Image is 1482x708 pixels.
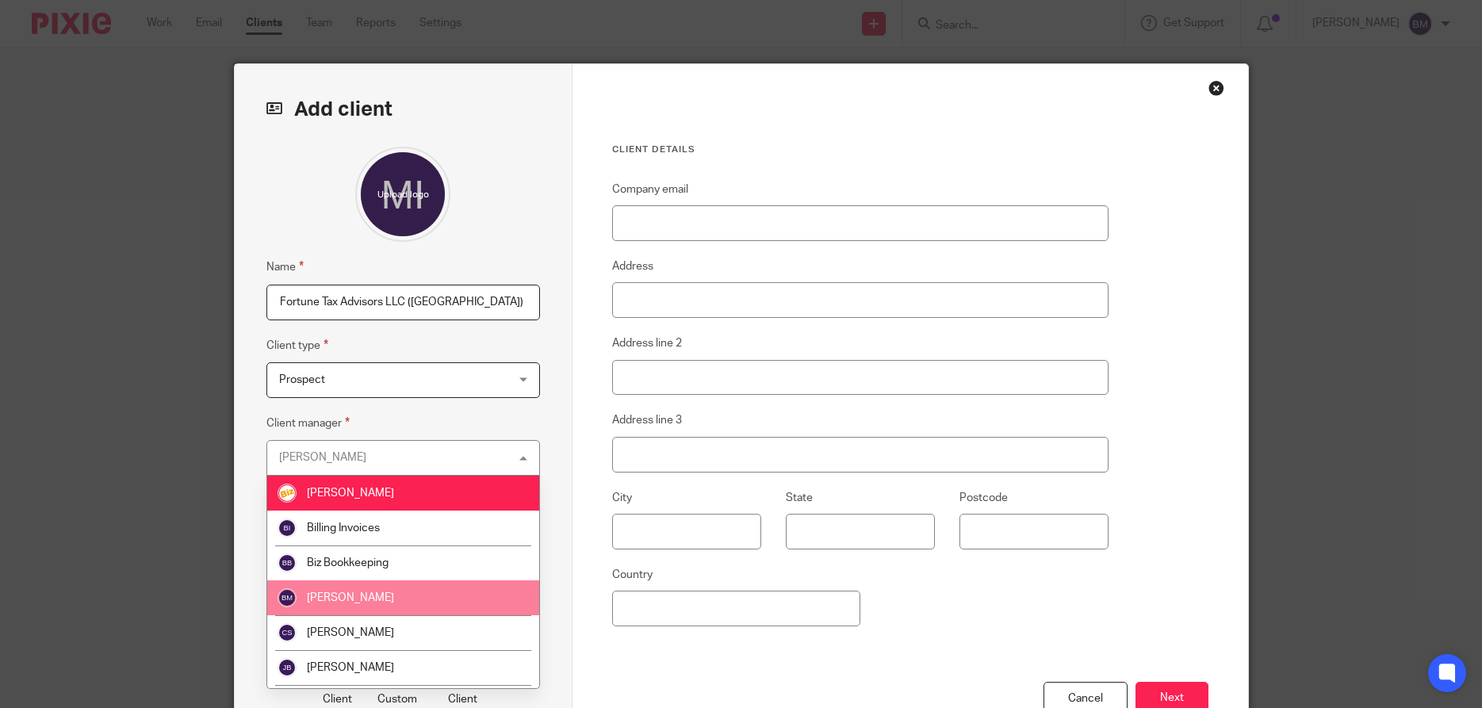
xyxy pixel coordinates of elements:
[612,182,688,197] label: Company email
[612,567,653,583] label: Country
[279,452,366,463] div: [PERSON_NAME]
[1208,80,1224,96] div: Close this dialog window
[278,658,297,677] img: svg%3E
[279,374,325,385] span: Prospect
[307,522,380,534] span: Billing Invoices
[307,592,394,603] span: [PERSON_NAME]
[612,490,632,506] label: City
[266,336,328,354] label: Client type
[266,414,350,432] label: Client manager
[612,412,682,428] label: Address line 3
[266,96,540,123] h2: Add client
[612,258,653,274] label: Address
[278,623,297,642] img: svg%3E
[612,144,1109,156] h3: Client details
[786,490,813,506] label: State
[278,553,297,572] img: svg%3E
[959,490,1008,506] label: Postcode
[307,627,394,638] span: [PERSON_NAME]
[307,557,389,568] span: Biz Bookkeeping
[278,484,297,503] img: siteIcon.png
[612,335,682,351] label: Address line 2
[278,588,297,607] img: svg%3E
[266,258,304,276] label: Name
[307,662,394,673] span: [PERSON_NAME]
[278,519,297,538] img: svg%3E
[307,488,394,499] span: [PERSON_NAME]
